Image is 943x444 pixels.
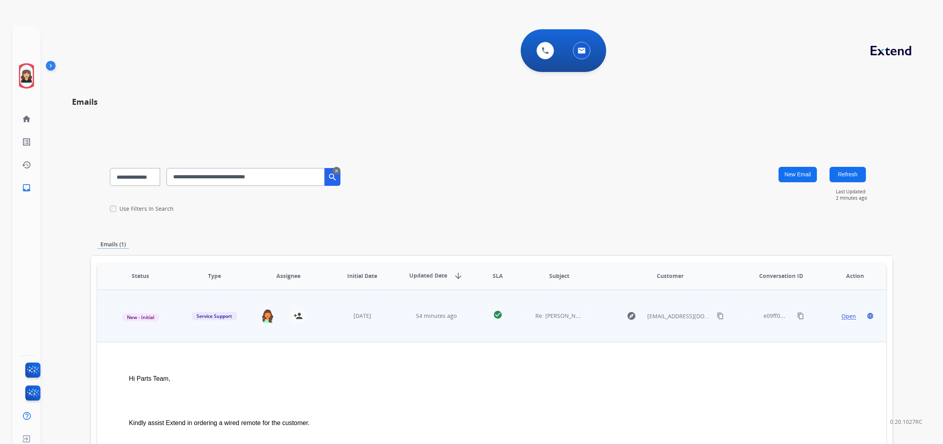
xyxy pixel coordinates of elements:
[293,311,303,321] mat-icon: person_add
[208,272,221,280] span: Type
[72,97,911,107] h2: Emails
[759,272,803,280] span: Conversation ID
[812,262,886,290] th: Action
[409,271,447,281] span: Updated Date
[717,312,724,319] mat-icon: content_copy
[830,167,866,182] button: Refresh
[493,310,503,319] mat-icon: check_circle
[192,312,237,320] span: Service Support
[841,312,856,320] span: Open
[890,417,922,427] p: 0.20.1027RC
[261,309,274,323] img: agent-avatar
[328,172,337,182] mat-icon: search
[353,312,371,319] span: [DATE]
[20,65,33,87] img: avatar
[123,368,713,390] div: Hi Parts Team,
[22,137,31,147] mat-icon: list_alt
[122,313,159,321] span: New - Initial
[416,312,457,319] span: 54 minutes ago
[493,272,503,280] span: SLA
[647,312,712,320] span: [EMAIL_ADDRESS][DOMAIN_NAME]
[867,312,874,319] mat-icon: language
[22,114,31,124] mat-icon: home
[454,271,463,281] mat-icon: arrow_downward
[22,183,31,193] mat-icon: inbox
[119,205,174,213] label: Use Filters In Search
[97,240,129,249] p: Emails (1)
[779,167,817,182] button: New Email
[276,272,300,280] span: Assignee
[22,160,31,170] mat-icon: history
[123,412,713,434] div: Kindly assist Extend in ordering a wired remote for the customer.
[836,195,867,201] span: 2 minutes ago
[627,311,636,321] mat-icon: explore
[797,312,804,319] mat-icon: content_copy
[535,312,916,319] span: Re: [PERSON_NAME] - 181F636918 - [DATE] - Bloom Lift Adj Base Full M536106040SM4F 2-91003AB - Ext...
[347,272,377,280] span: Initial Date
[132,272,149,280] span: Status
[549,272,569,280] span: Subject
[333,166,340,176] mat-icon: clear
[657,272,684,280] span: Customer
[836,189,867,195] span: Last Updated:
[763,312,871,319] span: e09ff06d-55ed-4097-99ec-35534cde3301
